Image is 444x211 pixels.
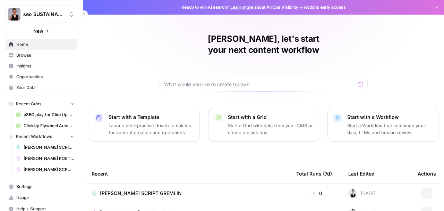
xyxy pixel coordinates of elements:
span: seo SUSTAINABLE [23,11,65,18]
a: Usage [6,192,77,203]
a: ClickUp Flywheel Automation Grid for Reddit [13,120,77,131]
span: pSEO play for ClickUp Grid [24,112,74,118]
span: Opportunities [16,74,74,80]
span: ClickUp Flywheel Automation Grid for Reddit [24,123,74,129]
p: Start a Workflow that combines your data, LLMs and human review [347,122,433,136]
span: Usage [16,195,74,201]
a: [PERSON_NAME] SCROLL SNAP [13,164,77,175]
p: Launch best-practice driven templates for content creation and operations [109,122,194,136]
span: Insights [16,63,74,69]
span: Settings [16,184,74,190]
a: Learn more [230,5,253,10]
span: Home [16,41,74,48]
p: Start with a Template [109,114,194,121]
a: Home [6,39,77,50]
input: What would you like to create today? [164,81,355,88]
p: Start with a Grid [228,114,313,121]
a: Settings [6,181,77,192]
a: Insights [6,60,77,72]
span: Ready to win AI search? about AirOps Visibility [181,4,298,10]
span: Recent Grids [16,101,41,107]
button: Start with a WorkflowStart a Workflow that combines your data, LLMs and human review [327,108,438,142]
span: Browse [16,52,74,58]
div: Actions [418,164,436,183]
button: Recent Workflows [6,131,77,142]
span: New [33,27,43,34]
button: Workspace: seo SUSTAINABLE [6,6,77,23]
a: Browse [6,50,77,61]
div: Total Runs (7d) [296,164,332,183]
div: [DATE] [348,189,376,197]
a: Your Data [6,82,77,93]
span: Your Data [16,84,74,91]
span: [PERSON_NAME] SCROLL SNAP [24,167,74,173]
span: [PERSON_NAME] POST GOBLIN [24,155,74,162]
a: [PERSON_NAME] SCRIPT GREMLIN [13,142,77,153]
button: Start with a GridStart a Grid with data from your CMS or create a blank one [208,108,319,142]
span: Actions early access [304,4,346,10]
span: [PERSON_NAME] SCRIPT GREMLIN [100,190,182,197]
p: Start a Grid with data from your CMS or create a blank one [228,122,313,136]
p: Start with a Workflow [347,114,433,121]
a: pSEO play for ClickUp Grid [13,109,77,120]
button: New [6,26,77,36]
img: seo SUSTAINABLE Logo [8,8,20,21]
button: Recent Grids [6,99,77,109]
a: [PERSON_NAME] SCRIPT GREMLIN [92,190,285,197]
div: 0 [296,190,337,197]
span: [PERSON_NAME] SCRIPT GREMLIN [24,144,74,151]
div: Recent [92,164,285,183]
button: Start with a TemplateLaunch best-practice driven templates for content creation and operations [89,108,200,142]
span: Recent Workflows [16,133,52,140]
a: [PERSON_NAME] POST GOBLIN [13,153,77,164]
a: Opportunities [6,71,77,82]
img: h8l4ltxike1rxd1o33hfkolo5n5x [348,189,357,197]
div: Last Edited [348,164,375,183]
h1: [PERSON_NAME], let's start your next content workflow [160,33,368,56]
